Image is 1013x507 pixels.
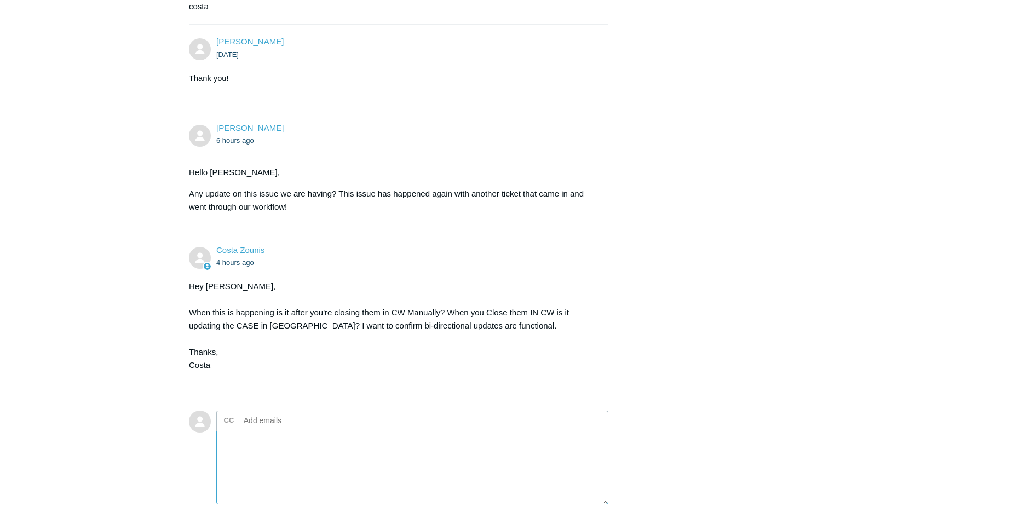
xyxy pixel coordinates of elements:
textarea: Add your reply [216,431,608,505]
a: [PERSON_NAME] [216,123,284,132]
time: 09/02/2025, 12:32 [216,50,239,59]
div: Hey [PERSON_NAME], When this is happening is it after you're closing them in CW Manually? When yo... [189,280,597,372]
input: Add emails [239,412,357,429]
a: [PERSON_NAME] [216,37,284,46]
a: Costa Zounis [216,245,264,255]
span: Thank you! [189,74,229,83]
span: Joshua Mitchell [216,123,284,132]
span: Joshua Mitchell [216,37,284,46]
p: Any update on this issue we are having? This issue has happened again with another ticket that ca... [189,187,597,214]
time: 09/08/2025, 05:55 [216,136,254,145]
label: CC [224,412,234,429]
time: 09/08/2025, 07:18 [216,258,254,267]
p: Hello [PERSON_NAME], [189,166,597,179]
